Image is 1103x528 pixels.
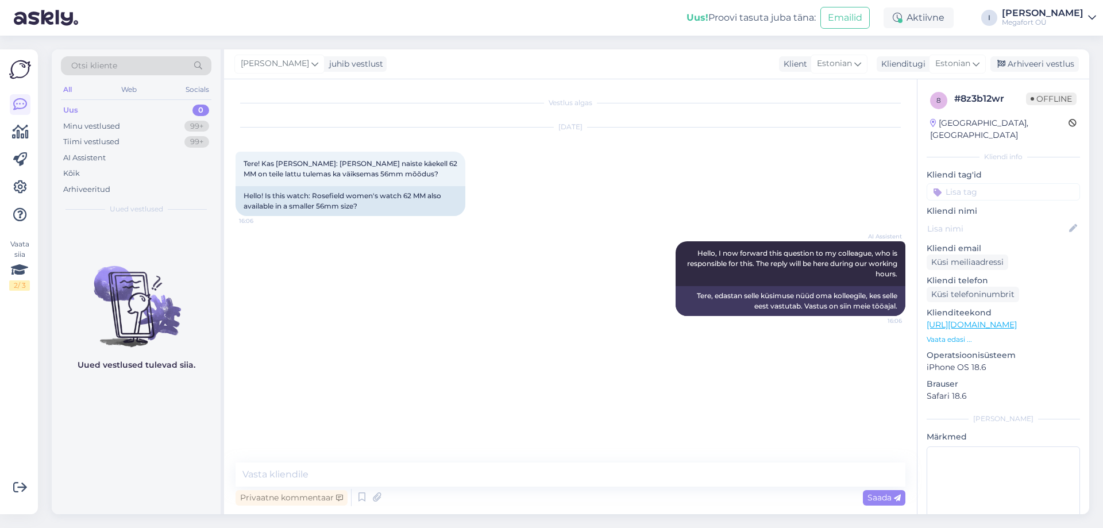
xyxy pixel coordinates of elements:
span: 8 [936,96,941,105]
a: [PERSON_NAME]Megafort OÜ [1002,9,1096,27]
span: [PERSON_NAME] [241,57,309,70]
div: Tere, edastan selle küsimuse nüüd oma kolleegile, kes selle eest vastutab. Vastus on siin meie tö... [676,286,905,316]
div: 2 / 3 [9,280,30,291]
div: Vaata siia [9,239,30,291]
div: 0 [192,105,209,116]
div: Uus [63,105,78,116]
div: Kliendi info [927,152,1080,162]
div: Arhiveeritud [63,184,110,195]
div: Megafort OÜ [1002,18,1083,27]
p: Kliendi nimi [927,205,1080,217]
div: Küsi meiliaadressi [927,255,1008,270]
span: Hello, I now forward this question to my colleague, who is responsible for this. The reply will b... [687,249,899,278]
div: Klienditugi [877,58,925,70]
span: 16:06 [239,217,282,225]
a: [URL][DOMAIN_NAME] [927,319,1017,330]
input: Lisa tag [927,183,1080,201]
div: Küsi telefoninumbrit [927,287,1019,302]
span: Saada [867,492,901,503]
div: [PERSON_NAME] [1002,9,1083,18]
span: Tere! Kas [PERSON_NAME]: [PERSON_NAME] naiste käekell 62 MM on teile lattu tulemas ka väiksemas 5... [244,159,459,178]
div: 99+ [184,121,209,132]
p: Kliendi telefon [927,275,1080,287]
p: Uued vestlused tulevad siia. [78,359,195,371]
div: Arhiveeri vestlus [990,56,1079,72]
div: juhib vestlust [325,58,383,70]
div: Privaatne kommentaar [236,490,348,506]
button: Emailid [820,7,870,29]
p: Klienditeekond [927,307,1080,319]
div: Proovi tasuta juba täna: [687,11,816,25]
div: AI Assistent [63,152,106,164]
p: Safari 18.6 [927,390,1080,402]
div: Vestlus algas [236,98,905,108]
p: Kliendi email [927,242,1080,255]
div: Tiimi vestlused [63,136,119,148]
span: Estonian [935,57,970,70]
p: Vaata edasi ... [927,334,1080,345]
div: 99+ [184,136,209,148]
p: iPhone OS 18.6 [927,361,1080,373]
div: Hello! Is this watch: Rosefield women's watch 62 MM also available in a smaller 56mm size? [236,186,465,216]
div: [PERSON_NAME] [927,414,1080,424]
input: Lisa nimi [927,222,1067,235]
div: Klient [779,58,807,70]
div: Kõik [63,168,80,179]
div: [GEOGRAPHIC_DATA], [GEOGRAPHIC_DATA] [930,117,1069,141]
div: [DATE] [236,122,905,132]
div: Socials [183,82,211,97]
p: Kliendi tag'id [927,169,1080,181]
img: Askly Logo [9,59,31,80]
div: Minu vestlused [63,121,120,132]
p: Operatsioonisüsteem [927,349,1080,361]
p: Märkmed [927,431,1080,443]
img: No chats [52,245,221,349]
div: All [61,82,74,97]
span: AI Assistent [859,232,902,241]
span: Estonian [817,57,852,70]
div: Web [119,82,139,97]
p: Brauser [927,378,1080,390]
span: Otsi kliente [71,60,117,72]
b: Uus! [687,12,708,23]
span: Offline [1026,93,1077,105]
div: Aktiivne [884,7,954,28]
div: # 8z3b12wr [954,92,1026,106]
span: Uued vestlused [110,204,163,214]
span: 16:06 [859,317,902,325]
div: I [981,10,997,26]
